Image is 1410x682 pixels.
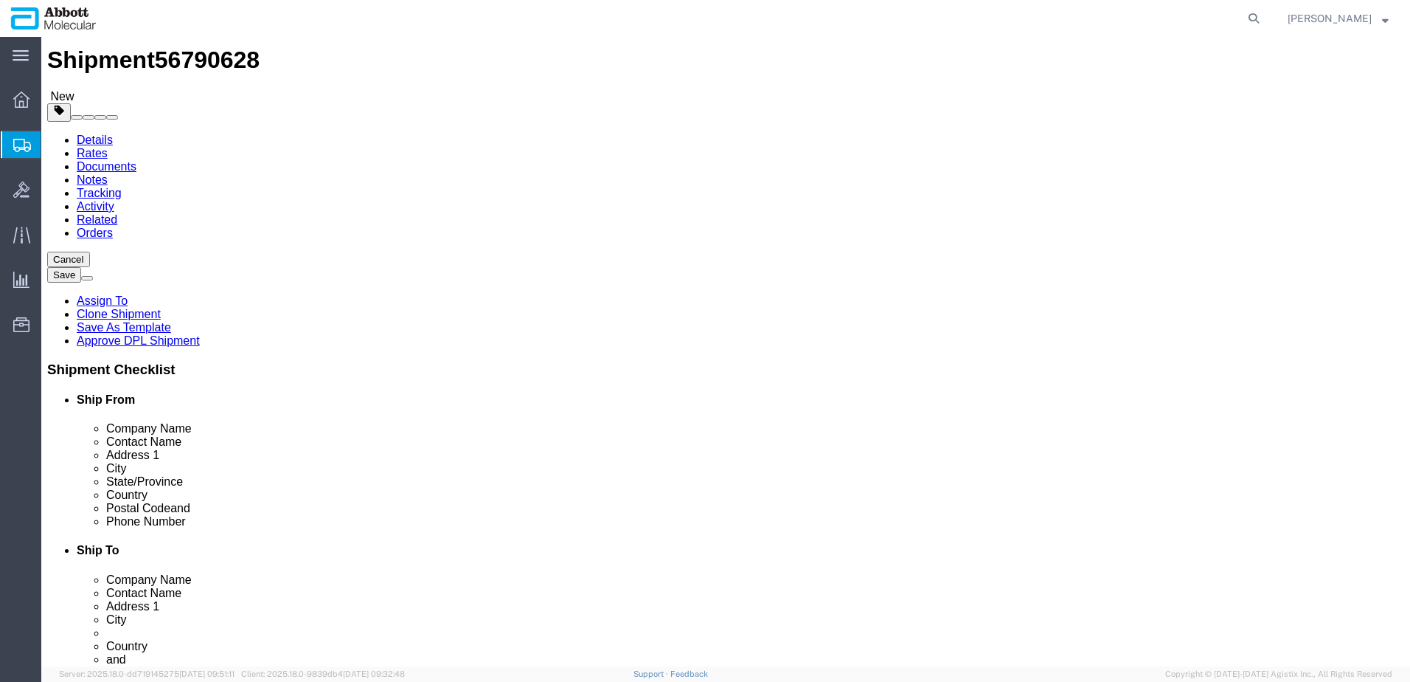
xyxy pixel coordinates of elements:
[59,669,235,678] span: Server: 2025.18.0-dd719145275
[1287,10,1389,27] button: [PERSON_NAME]
[241,669,405,678] span: Client: 2025.18.0-9839db4
[41,37,1410,666] iframe: FS Legacy Container
[179,669,235,678] span: [DATE] 09:51:11
[1288,10,1372,27] span: Raza Khan
[633,669,670,678] a: Support
[10,7,97,30] img: logo
[1165,668,1392,681] span: Copyright © [DATE]-[DATE] Agistix Inc., All Rights Reserved
[343,669,405,678] span: [DATE] 09:32:48
[670,669,708,678] a: Feedback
